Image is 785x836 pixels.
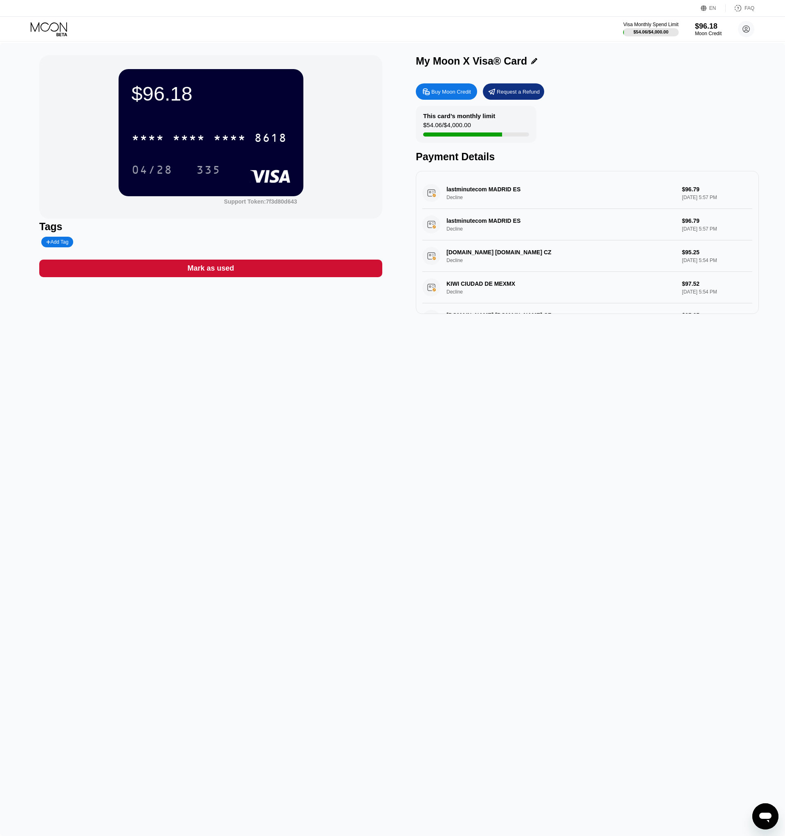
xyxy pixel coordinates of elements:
div: Buy Moon Credit [416,83,477,100]
div: 335 [196,164,221,177]
div: FAQ [726,4,754,12]
iframe: Button to launch messaging window [752,803,778,829]
div: EN [709,5,716,11]
div: Mark as used [39,260,382,277]
div: Request a Refund [497,88,540,95]
div: Payment Details [416,151,759,163]
div: 04/28 [132,164,173,177]
div: Request a Refund [483,83,544,100]
div: Buy Moon Credit [431,88,471,95]
div: FAQ [745,5,754,11]
div: 335 [190,159,227,180]
div: Tags [39,221,382,233]
div: Visa Monthly Spend Limit [623,22,678,27]
div: Mark as used [187,264,234,273]
div: My Moon X Visa® Card [416,55,527,67]
div: $96.18Moon Credit [695,22,722,36]
div: $96.18 [132,82,290,105]
div: $54.06 / $4,000.00 [423,121,471,132]
div: 8618 [254,132,287,146]
div: Add Tag [41,237,73,247]
div: This card’s monthly limit [423,112,495,119]
div: 04/28 [126,159,179,180]
div: Support Token:7f3d80d643 [224,198,297,205]
div: $96.18 [695,22,722,31]
div: EN [701,4,726,12]
div: Visa Monthly Spend Limit$54.06/$4,000.00 [623,22,678,36]
div: Add Tag [46,239,68,245]
div: Support Token: 7f3d80d643 [224,198,297,205]
div: Moon Credit [695,31,722,36]
div: $54.06 / $4,000.00 [633,29,668,34]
